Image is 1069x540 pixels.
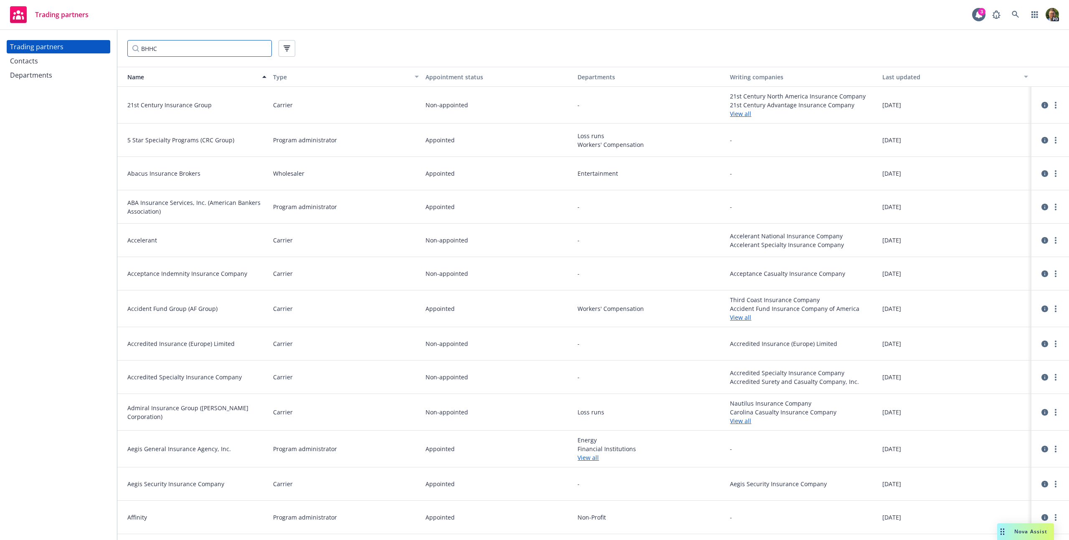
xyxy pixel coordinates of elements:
[127,198,266,216] span: ABA Insurance Services, Inc. (American Bankers Association)
[574,67,727,87] button: Departments
[127,136,266,144] span: 5 Star Specialty Programs (CRC Group)
[1007,6,1024,23] a: Search
[882,408,901,416] span: [DATE]
[1051,100,1061,110] a: more
[121,73,257,81] div: Name
[426,513,455,522] span: Appointed
[273,479,293,488] span: Carrier
[426,304,455,313] span: Appointed
[730,240,876,249] span: Accelerant Specialty Insurance Company
[270,67,422,87] button: Type
[1051,444,1061,454] a: more
[7,54,110,68] a: Contacts
[578,513,723,522] span: Non-Profit
[578,169,723,178] span: Entertainment
[273,339,293,348] span: Carrier
[117,67,270,87] button: Name
[1051,407,1061,417] a: more
[882,444,901,453] span: [DATE]
[1040,269,1050,279] a: circleInformation
[882,479,901,488] span: [DATE]
[578,202,580,211] span: -
[273,373,293,381] span: Carrier
[273,202,337,211] span: Program administrator
[273,444,337,453] span: Program administrator
[730,416,876,425] a: View all
[1040,372,1050,382] a: circleInformation
[1026,6,1043,23] a: Switch app
[882,304,901,313] span: [DATE]
[882,339,901,348] span: [DATE]
[578,73,723,81] div: Departments
[1040,339,1050,349] a: circleInformation
[7,40,110,53] a: Trading partners
[426,444,455,453] span: Appointed
[10,68,52,82] div: Departments
[730,169,732,178] span: -
[730,513,732,522] span: -
[1046,8,1059,21] img: photo
[578,373,580,381] span: -
[426,169,455,178] span: Appointed
[426,202,455,211] span: Appointed
[1040,304,1050,314] a: circleInformation
[882,236,901,245] span: [DATE]
[273,73,410,81] div: Type
[882,73,1019,81] div: Last updated
[127,169,266,178] span: Abacus Insurance Brokers
[1051,269,1061,279] a: more
[730,479,876,488] span: Aegis Security Insurance Company
[7,68,110,82] a: Departments
[127,513,266,522] span: Affinity
[1040,100,1050,110] a: circleInformation
[882,101,901,109] span: [DATE]
[127,373,266,381] span: Accredited Specialty Insurance Company
[988,6,1005,23] a: Report a Bug
[1040,479,1050,489] a: circleInformation
[730,295,876,304] span: Third Coast Insurance Company
[35,11,89,18] span: Trading partners
[730,304,876,313] span: Accident Fund Insurance Company of America
[997,523,1008,540] div: Drag to move
[727,67,879,87] button: Writing companies
[882,169,901,178] span: [DATE]
[730,101,876,109] span: 21st Century Advantage Insurance Company
[1051,235,1061,245] a: more
[1040,444,1050,454] a: circleInformation
[1051,479,1061,489] a: more
[127,40,272,57] input: Filter by keyword...
[1040,512,1050,522] a: circleInformation
[730,377,876,386] span: Accredited Surety and Casualty Company, Inc.
[578,339,580,348] span: -
[273,304,293,313] span: Carrier
[127,404,266,421] span: Admiral Insurance Group ([PERSON_NAME] Corporation)
[730,269,876,278] span: Acceptance Casualty Insurance Company
[882,269,901,278] span: [DATE]
[1051,169,1061,179] a: more
[10,40,63,53] div: Trading partners
[730,408,876,416] span: Carolina Casualty Insurance Company
[426,408,468,416] span: Non-appointed
[426,373,468,381] span: Non-appointed
[426,136,455,144] span: Appointed
[578,140,723,149] span: Workers' Compensation
[10,54,38,68] div: Contacts
[127,444,266,453] span: Aegis General Insurance Agency, Inc.
[273,269,293,278] span: Carrier
[1014,528,1047,535] span: Nova Assist
[273,513,337,522] span: Program administrator
[730,109,876,118] a: View all
[1051,304,1061,314] a: more
[1051,339,1061,349] a: more
[879,67,1031,87] button: Last updated
[426,236,468,245] span: Non-appointed
[273,101,293,109] span: Carrier
[730,202,732,211] span: -
[730,313,876,322] a: View all
[1051,135,1061,145] a: more
[578,269,580,278] span: -
[578,436,723,444] span: Energy
[426,101,468,109] span: Non-appointed
[127,101,266,109] span: 21st Century Insurance Group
